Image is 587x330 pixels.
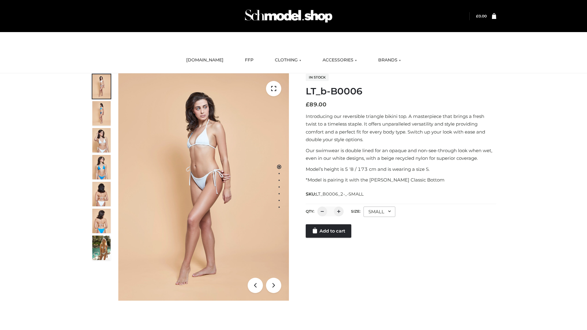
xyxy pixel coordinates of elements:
a: CLOTHING [270,53,306,67]
img: ArielClassicBikiniTop_CloudNine_AzureSky_OW114ECO_7-scaled.jpg [92,182,111,206]
img: ArielClassicBikiniTop_CloudNine_AzureSky_OW114ECO_1 [118,73,289,301]
p: Our swimwear is double lined for an opaque and non-see-through look when wet, even in our white d... [306,147,496,162]
p: Introducing our reversible triangle bikini top. A masterpiece that brings a fresh twist to a time... [306,112,496,144]
img: ArielClassicBikiniTop_CloudNine_AzureSky_OW114ECO_3-scaled.jpg [92,128,111,152]
a: ACCESSORIES [318,53,361,67]
span: £ [476,14,478,18]
label: Size: [351,209,360,214]
a: [DOMAIN_NAME] [182,53,228,67]
a: Add to cart [306,224,351,238]
h1: LT_b-B0006 [306,86,496,97]
img: Schmodel Admin 964 [243,4,334,28]
img: ArielClassicBikiniTop_CloudNine_AzureSky_OW114ECO_8-scaled.jpg [92,209,111,233]
span: £ [306,101,309,108]
bdi: 0.00 [476,14,487,18]
a: £0.00 [476,14,487,18]
label: QTY: [306,209,314,214]
p: Model’s height is 5 ‘8 / 173 cm and is wearing a size S. [306,165,496,173]
img: Arieltop_CloudNine_AzureSky2.jpg [92,236,111,260]
img: ArielClassicBikiniTop_CloudNine_AzureSky_OW114ECO_2-scaled.jpg [92,101,111,126]
p: *Model is pairing it with the [PERSON_NAME] Classic Bottom [306,176,496,184]
img: ArielClassicBikiniTop_CloudNine_AzureSky_OW114ECO_1-scaled.jpg [92,74,111,99]
span: In stock [306,74,329,81]
a: FFP [240,53,258,67]
img: ArielClassicBikiniTop_CloudNine_AzureSky_OW114ECO_4-scaled.jpg [92,155,111,179]
bdi: 89.00 [306,101,327,108]
div: SMALL [364,207,395,217]
a: BRANDS [374,53,405,67]
span: LT_B0006_2-_-SMALL [316,191,364,197]
span: SKU: [306,190,364,198]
